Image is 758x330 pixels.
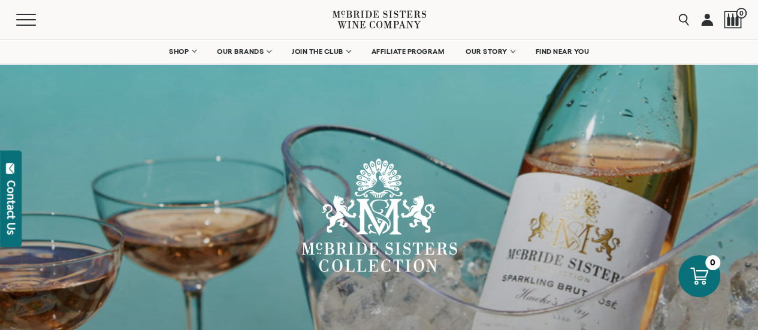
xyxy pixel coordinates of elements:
span: FIND NEAR YOU [536,47,590,56]
span: OUR STORY [466,47,508,56]
span: OUR BRANDS [217,47,264,56]
a: AFFILIATE PROGRAM [364,40,452,63]
span: AFFILIATE PROGRAM [372,47,445,56]
button: Mobile Menu Trigger [16,14,59,26]
span: 0 [736,8,747,19]
a: SHOP [161,40,203,63]
div: 0 [705,255,720,270]
a: OUR BRANDS [209,40,278,63]
a: OUR STORY [458,40,522,63]
span: JOIN THE CLUB [292,47,343,56]
span: SHOP [169,47,189,56]
a: FIND NEAR YOU [528,40,597,63]
a: JOIN THE CLUB [284,40,358,63]
div: Contact Us [5,180,17,235]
